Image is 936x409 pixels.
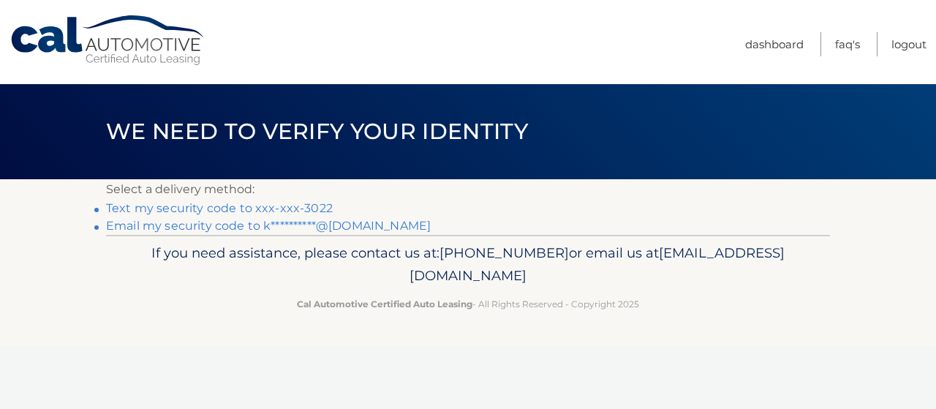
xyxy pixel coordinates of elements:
[10,15,207,67] a: Cal Automotive
[439,244,569,261] span: [PHONE_NUMBER]
[891,32,926,56] a: Logout
[116,296,820,312] p: - All Rights Reserved - Copyright 2025
[116,241,820,288] p: If you need assistance, please contact us at: or email us at
[106,201,333,215] a: Text my security code to xxx-xxx-3022
[297,299,472,309] strong: Cal Automotive Certified Auto Leasing
[106,179,830,200] p: Select a delivery method:
[835,32,860,56] a: FAQ's
[106,219,431,233] a: Email my security code to k**********@[DOMAIN_NAME]
[745,32,804,56] a: Dashboard
[106,118,528,145] span: We need to verify your identity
